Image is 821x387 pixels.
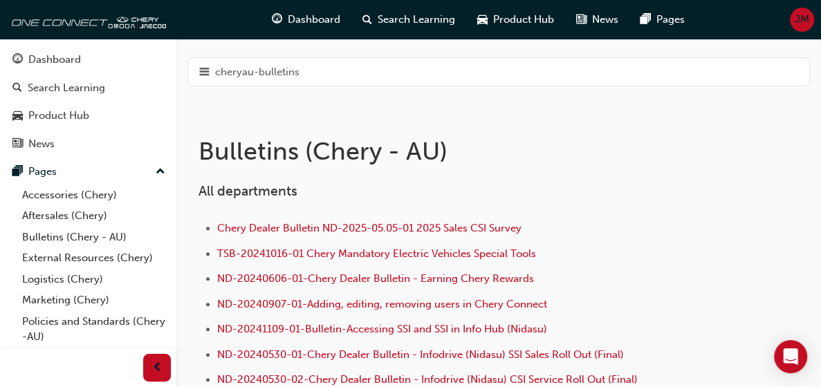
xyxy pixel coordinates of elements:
a: Dashboard [6,47,171,73]
a: TSB-20241016-01 Chery Mandatory Electric Vehicles Special Tools [217,247,536,260]
span: Pages [656,12,685,28]
button: DashboardSearch LearningProduct HubNews [6,44,171,159]
button: hamburger-iconcheryau-bulletins [187,57,810,87]
span: JM [795,12,809,28]
a: News [6,131,171,157]
span: up-icon [156,163,165,181]
a: guage-iconDashboard [261,6,351,34]
img: oneconnect [7,6,166,33]
span: guage-icon [12,54,23,66]
span: pages-icon [640,11,651,28]
span: car-icon [477,11,488,28]
span: News [592,12,618,28]
button: Pages [6,159,171,185]
span: Dashboard [288,12,340,28]
a: search-iconSearch Learning [351,6,466,34]
a: Policies and Standards (Chery -AU) [17,311,171,348]
a: news-iconNews [565,6,629,34]
span: cheryau-bulletins [215,64,299,80]
span: All departments [199,183,297,199]
a: Chery Dealer Bulletin ND-2025-05.05-01 2025 Sales CSI Survey [217,222,522,234]
button: JM [790,8,814,32]
a: Technical Hub Workshop information [17,348,171,384]
a: car-iconProduct Hub [466,6,565,34]
span: car-icon [12,110,23,122]
span: Product Hub [493,12,554,28]
div: Dashboard [28,52,81,68]
span: news-icon [576,11,587,28]
a: Marketing (Chery) [17,290,171,311]
a: External Resources (Chery) [17,247,171,269]
a: ND-20240530-02-Chery Dealer Bulletin - Infodrive (Nidasu) CSI Service Roll Out (Final) [217,373,638,386]
h1: Bulletins (Chery - AU) [199,136,716,167]
a: pages-iconPages [629,6,696,34]
a: Logistics (Chery) [17,269,171,290]
a: Accessories (Chery) [17,185,171,206]
a: Search Learning [6,75,171,101]
span: Search Learning [378,12,455,28]
span: news-icon [12,138,23,151]
div: Pages [28,164,57,180]
div: News [28,136,55,152]
span: guage-icon [272,11,282,28]
div: Open Intercom Messenger [774,340,807,373]
span: pages-icon [12,166,23,178]
a: ND-20240530-01-Chery Dealer Bulletin - Infodrive (Nidasu) SSI Sales Roll Out (Final) [217,348,624,361]
a: ND-20240606-01-Chery Dealer Bulletin - Earning Chery Rewards [217,272,534,285]
div: Search Learning [28,80,105,96]
span: hamburger-icon [199,64,210,81]
a: ND-20240907-01-Adding, editing, removing users in Chery Connect [217,298,547,310]
span: search-icon [12,82,22,95]
span: prev-icon [152,359,163,377]
a: Aftersales (Chery) [17,205,171,227]
a: Product Hub [6,103,171,129]
a: ND-20241109-01-Bulletin-Accessing SSI and SSI in Info Hub (Nidasu) [217,323,547,335]
div: Product Hub [28,108,89,124]
span: search-icon [362,11,372,28]
a: Bulletins (Chery - AU) [17,227,171,248]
